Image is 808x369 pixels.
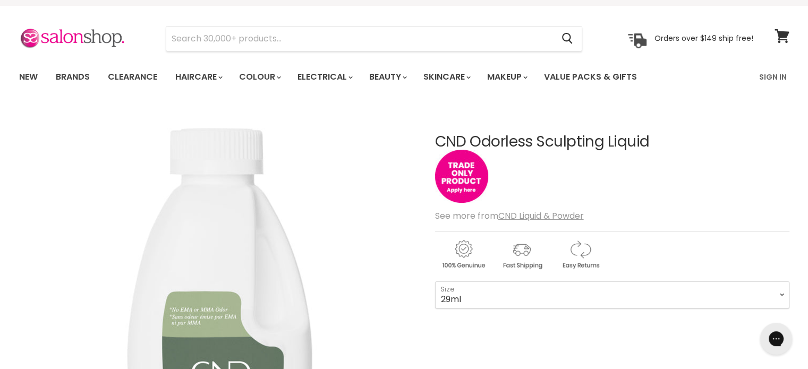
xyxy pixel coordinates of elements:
[290,66,359,88] a: Electrical
[231,66,287,88] a: Colour
[435,150,488,203] img: tradeonly_small.jpg
[166,26,582,52] form: Product
[479,66,534,88] a: Makeup
[100,66,165,88] a: Clearance
[498,210,584,222] a: CND Liquid & Powder
[415,66,477,88] a: Skincare
[167,66,229,88] a: Haircare
[435,238,491,271] img: genuine.gif
[552,238,608,271] img: returns.gif
[6,62,803,92] nav: Main
[536,66,645,88] a: Value Packs & Gifts
[753,66,793,88] a: Sign In
[11,62,699,92] ul: Main menu
[11,66,46,88] a: New
[554,27,582,51] button: Search
[48,66,98,88] a: Brands
[435,210,584,222] span: See more from
[361,66,413,88] a: Beauty
[494,238,550,271] img: shipping.gif
[166,27,554,51] input: Search
[755,319,797,358] iframe: Gorgias live chat messenger
[654,33,753,43] p: Orders over $149 ship free!
[435,134,789,150] h1: CND Odorless Sculpting Liquid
